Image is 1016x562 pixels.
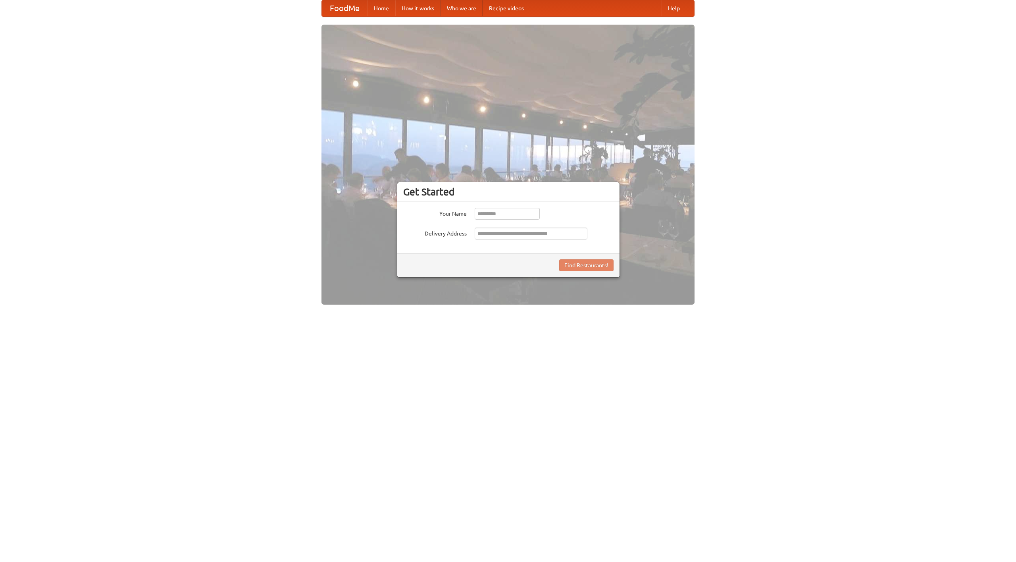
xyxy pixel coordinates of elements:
a: How it works [395,0,441,16]
label: Your Name [403,208,467,218]
button: Find Restaurants! [559,259,614,271]
label: Delivery Address [403,228,467,238]
h3: Get Started [403,186,614,198]
a: Who we are [441,0,483,16]
a: Recipe videos [483,0,530,16]
a: FoodMe [322,0,368,16]
a: Home [368,0,395,16]
a: Help [662,0,686,16]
